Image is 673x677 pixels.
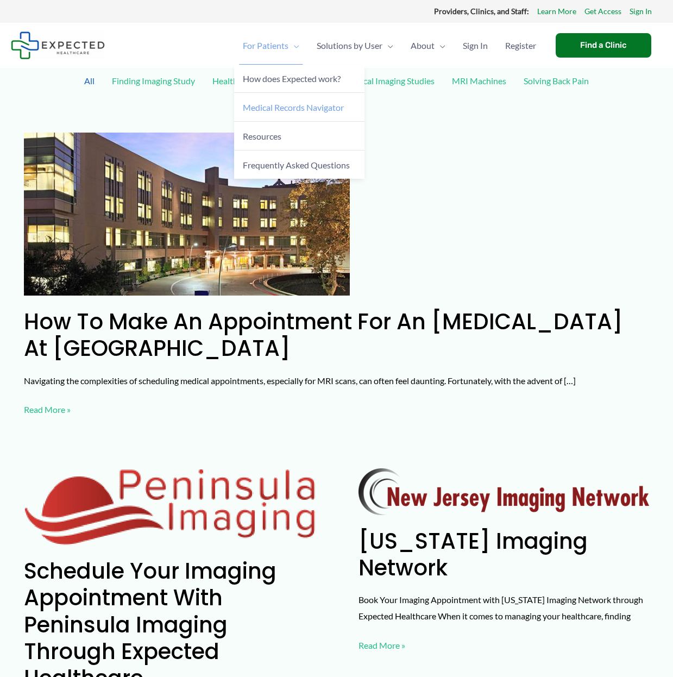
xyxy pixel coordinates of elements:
[358,592,650,624] p: Book Your Imaging Appointment with [US_STATE] Imaging Network through Expected Healthcare When it...
[446,71,512,90] a: MRI Machines
[338,71,440,90] a: Medical Imaging Studies
[11,68,662,120] div: Post Filters
[234,27,545,65] nav: Primary Site Navigation
[243,73,341,84] span: How does Expected work?
[630,4,652,18] a: Sign In
[358,526,588,583] a: [US_STATE] Imaging Network
[207,71,331,90] a: Healthcare Without Insurance
[79,71,100,90] a: All
[234,93,364,122] a: Medical Records Navigator
[556,33,651,58] a: Find a Clinic
[382,27,393,65] span: Menu Toggle
[537,4,576,18] a: Learn More
[24,133,350,296] img: How to Make an Appointment for an MRI at Camino Real
[402,27,454,65] a: AboutMenu Toggle
[243,131,281,141] span: Resources
[358,468,650,515] img: New Jersey Imaging Network Logo by RadNet
[288,27,299,65] span: Menu Toggle
[24,306,623,363] a: How to Make an Appointment for an [MEDICAL_DATA] at [GEOGRAPHIC_DATA]
[11,32,105,59] img: Expected Healthcare Logo - side, dark font, small
[234,151,364,179] a: Frequently Asked Questions
[434,7,529,16] strong: Providers, Clinics, and Staff:
[24,208,350,218] a: Read: How to Make an Appointment for an MRI at Camino Real
[234,65,364,93] a: How does Expected work?
[308,27,402,65] a: Solutions by UserMenu Toggle
[518,71,594,90] a: Solving Back Pain
[234,27,308,65] a: For PatientsMenu Toggle
[243,160,350,170] span: Frequently Asked Questions
[358,485,650,496] a: Read: New Jersey Imaging Network
[358,637,405,654] a: Read More »
[243,102,344,112] span: Medical Records Navigator
[24,373,649,389] p: Navigating the complexities of scheduling medical appointments, especially for MRI scans, can oft...
[496,27,545,65] a: Register
[24,468,315,545] img: Peninsula Imaging Salisbury via Expected Healthcare
[411,27,435,65] span: About
[317,27,382,65] span: Solutions by User
[106,71,200,90] a: Finding Imaging Study
[505,27,536,65] span: Register
[234,122,364,151] a: Resources
[463,27,488,65] span: Sign In
[435,27,445,65] span: Menu Toggle
[584,4,621,18] a: Get Access
[454,27,496,65] a: Sign In
[24,402,71,418] a: Read More »
[243,27,288,65] span: For Patients
[24,500,315,511] a: Read: Schedule Your Imaging Appointment with Peninsula Imaging Through Expected Healthcare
